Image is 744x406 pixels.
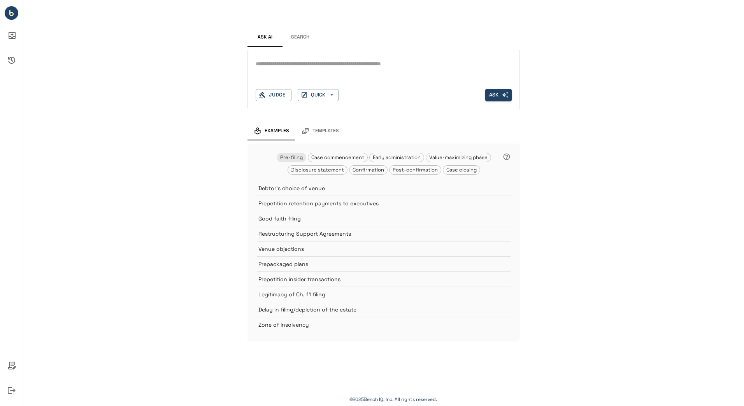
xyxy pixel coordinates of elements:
[257,302,511,317] div: Delay in filing/depletion of the estate
[426,154,491,161] span: Value-maximizing phase
[443,165,480,175] div: Case closing
[308,154,367,161] span: Case commencement
[277,153,306,162] div: Pre-filing
[247,122,520,140] div: examples and templates tabs
[257,256,511,271] div: Prepackaged plans
[265,128,289,134] span: Examples
[288,165,347,175] div: Disclosure statement
[258,306,491,313] p: Delay in filing/depletion of the estate
[256,89,291,101] button: Judge
[308,153,368,162] div: Case commencement
[258,215,491,222] p: Good faith filing
[485,89,512,101] span: Enter search text
[258,230,491,238] p: Restructuring Support Agreements
[283,28,318,47] button: Search
[257,211,511,226] div: Good faith filing
[257,271,511,287] div: Prepetition insider transactions
[257,181,511,196] div: Debtor's choice of venue
[485,89,512,101] button: Ask
[258,199,491,207] p: Prepetition retention payments to executives
[349,166,387,173] span: Confirmation
[258,290,491,298] p: Legitimacy of Ch. 11 filing
[257,196,511,211] div: Prepetition retention payments to executives
[389,165,441,175] div: Post-confirmation
[349,165,388,175] div: Confirmation
[258,275,491,283] p: Prepetition insider transactions
[258,245,491,253] p: Venue objections
[312,128,339,134] span: Templates
[443,166,480,173] span: Case closing
[258,260,491,268] p: Prepackaged plans
[370,154,424,161] span: Early administration
[257,287,511,302] div: Legitimacy of Ch. 11 filing
[258,321,491,329] p: Zone of insolvency
[277,154,306,161] span: Pre-filing
[257,241,511,256] div: Venue objections
[369,153,424,162] div: Early administration
[258,184,491,192] p: Debtor's choice of venue
[258,34,272,40] span: Ask AI
[288,166,347,173] span: Disclosure statement
[298,89,339,101] button: QUICK
[426,153,491,162] div: Value-maximizing phase
[390,166,441,173] span: Post-confirmation
[257,317,511,332] div: Zone of insolvency
[257,226,511,241] div: Restructuring Support Agreements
